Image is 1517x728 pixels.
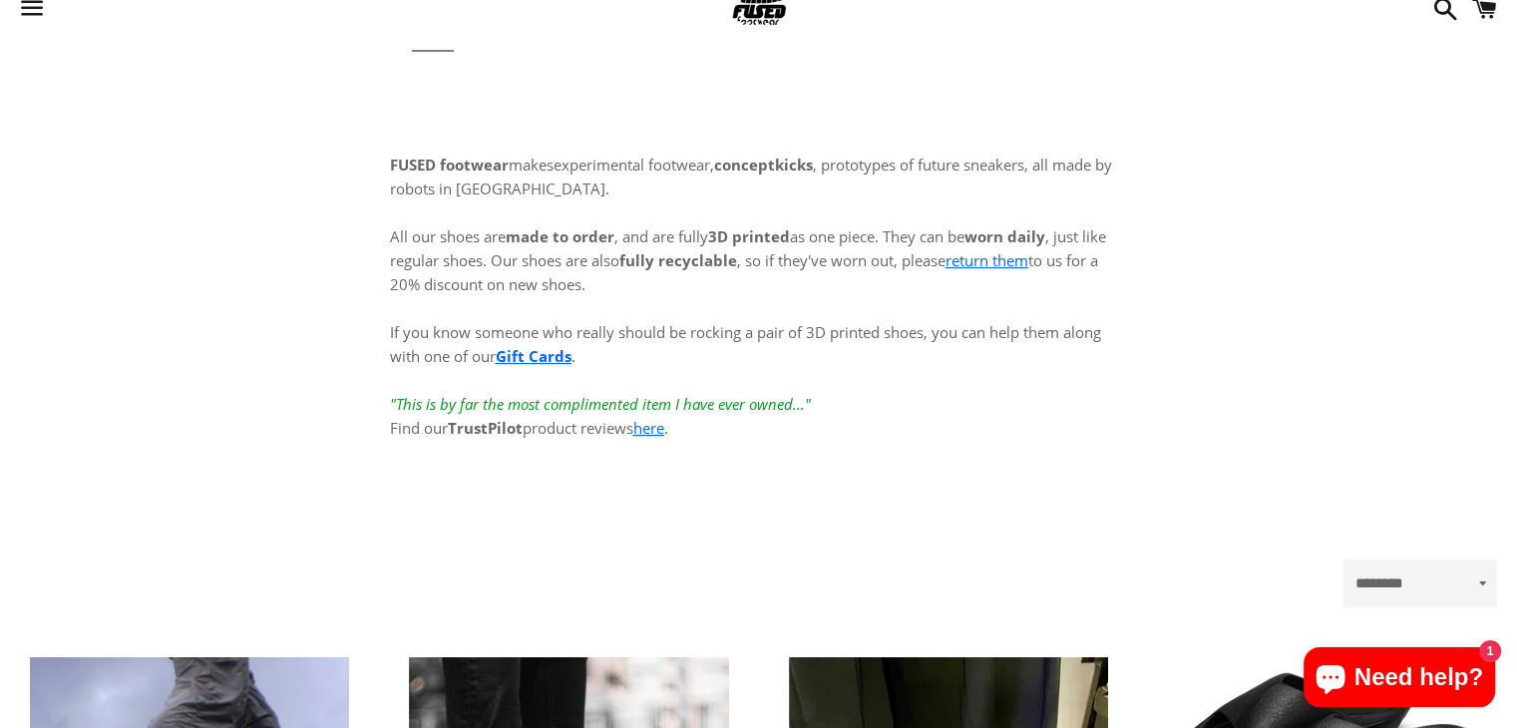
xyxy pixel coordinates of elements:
strong: worn daily [964,226,1045,246]
span: experimental footwear, , prototypes of future sneakers, all made by robots in [GEOGRAPHIC_DATA]. [390,155,1112,198]
strong: made to order [506,226,614,246]
strong: FUSED footwear [390,155,509,175]
a: here [633,418,664,438]
strong: 3D printed [708,226,790,246]
p: All our shoes are , and are fully as one piece. They can be , just like regular shoes. Our shoes ... [390,200,1128,440]
a: Gift Cards [496,346,571,366]
span: makes [390,155,554,175]
a: return them [946,250,1028,270]
strong: TrustPilot [448,418,523,438]
em: "This is by far the most complimented item I have ever owned..." [390,394,811,414]
strong: conceptkicks [714,155,813,175]
strong: fully recyclable [619,250,737,270]
inbox-online-store-chat: Shopify online store chat [1298,647,1501,712]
